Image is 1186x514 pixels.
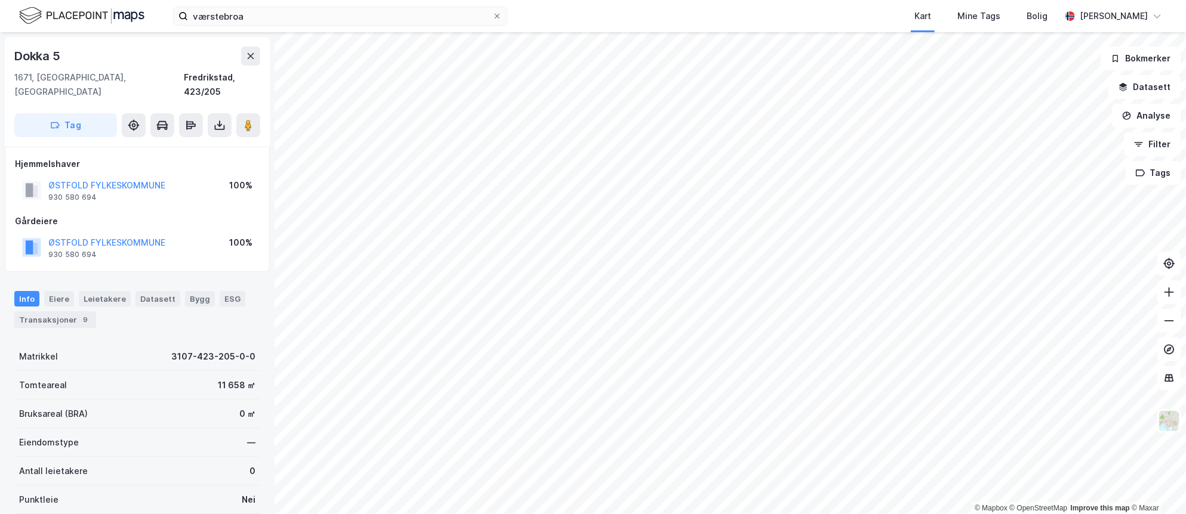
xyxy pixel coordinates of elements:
div: Punktleie [19,493,58,507]
div: Leietakere [79,291,131,306]
div: Tomteareal [19,378,67,392]
div: 11 658 ㎡ [218,378,255,392]
div: Mine Tags [957,9,1000,23]
button: Tag [14,113,117,137]
button: Tags [1126,161,1181,185]
div: [PERSON_NAME] [1080,9,1148,23]
div: 0 [249,464,255,478]
div: Fredrikstad, 423/205 [184,70,260,99]
div: 9 [79,314,91,326]
input: Søk på adresse, matrikkel, gårdeiere, leietakere eller personer [188,7,492,25]
img: Z [1158,410,1181,432]
button: Analyse [1112,104,1181,128]
div: 1671, [GEOGRAPHIC_DATA], [GEOGRAPHIC_DATA] [14,70,184,99]
div: Gårdeiere [15,214,260,228]
img: logo.f888ab2527a4732fd821a326f86c7f29.svg [19,5,144,26]
a: OpenStreetMap [1010,504,1068,512]
div: 930 580 694 [48,250,97,259]
div: Bygg [185,291,215,306]
div: Transaksjoner [14,311,96,328]
div: Kart [914,9,931,23]
div: Matrikkel [19,349,58,364]
div: 100% [229,178,252,193]
div: Antall leietakere [19,464,88,478]
iframe: Chat Widget [1126,457,1186,514]
button: Filter [1124,132,1181,156]
div: Datasett [135,291,180,306]
div: ESG [220,291,245,306]
div: Dokka 5 [14,47,63,66]
div: 0 ㎡ [239,407,255,421]
a: Improve this map [1071,504,1130,512]
div: Info [14,291,39,306]
button: Bokmerker [1101,47,1181,70]
div: Eiere [44,291,74,306]
div: 3107-423-205-0-0 [171,349,255,364]
div: Eiendomstype [19,435,79,450]
div: Nei [242,493,255,507]
button: Datasett [1108,75,1181,99]
div: Hjemmelshaver [15,157,260,171]
div: 930 580 694 [48,193,97,202]
a: Mapbox [975,504,1008,512]
div: — [247,435,255,450]
div: Bolig [1027,9,1048,23]
div: Bruksareal (BRA) [19,407,88,421]
div: 100% [229,236,252,250]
